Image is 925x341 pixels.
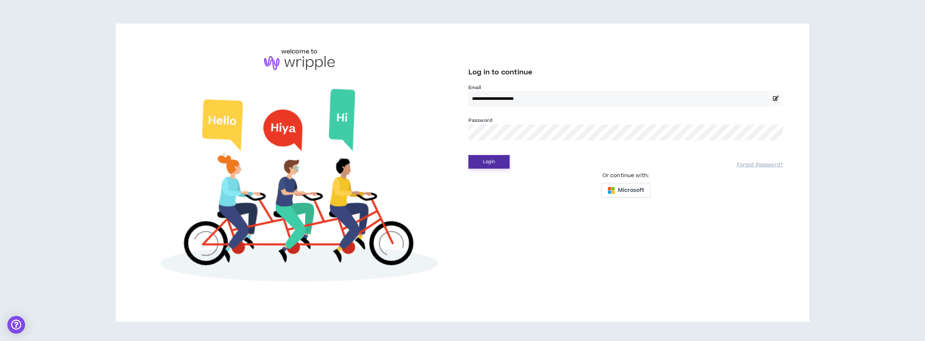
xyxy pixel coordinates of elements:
[281,47,318,56] h6: welcome to
[468,68,532,77] span: Log in to continue
[7,316,25,334] div: Open Intercom Messenger
[597,172,654,180] span: Or continue with:
[468,155,510,169] button: Login
[142,77,457,298] img: Welcome to Wripple
[468,84,783,91] label: Email
[618,186,644,194] span: Microsoft
[264,56,335,70] img: logo-brand.png
[737,162,783,169] a: Forgot Password?
[601,183,650,198] button: Microsoft
[468,117,492,124] label: Password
